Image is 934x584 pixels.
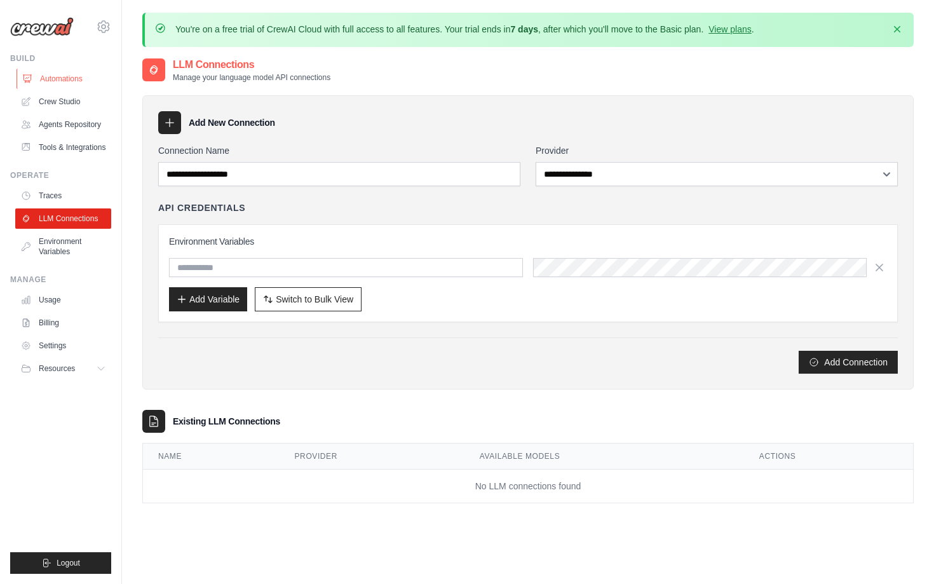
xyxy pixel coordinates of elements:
[15,358,111,379] button: Resources
[15,208,111,229] a: LLM Connections
[799,351,898,374] button: Add Connection
[15,290,111,310] a: Usage
[15,114,111,135] a: Agents Repository
[536,144,898,157] label: Provider
[173,415,280,428] h3: Existing LLM Connections
[17,69,112,89] a: Automations
[169,287,247,311] button: Add Variable
[158,144,520,157] label: Connection Name
[189,116,275,129] h3: Add New Connection
[510,24,538,34] strong: 7 days
[15,137,111,158] a: Tools & Integrations
[15,186,111,206] a: Traces
[15,92,111,112] a: Crew Studio
[10,552,111,574] button: Logout
[276,293,353,306] span: Switch to Bulk View
[10,53,111,64] div: Build
[57,558,80,568] span: Logout
[173,72,330,83] p: Manage your language model API connections
[175,23,754,36] p: You're on a free trial of CrewAI Cloud with full access to all features. Your trial ends in , aft...
[280,444,464,470] th: Provider
[15,313,111,333] a: Billing
[10,170,111,180] div: Operate
[708,24,751,34] a: View plans
[143,470,913,503] td: No LLM connections found
[158,201,245,214] h4: API Credentials
[464,444,744,470] th: Available Models
[10,17,74,36] img: Logo
[39,363,75,374] span: Resources
[15,231,111,262] a: Environment Variables
[169,235,887,248] h3: Environment Variables
[744,444,913,470] th: Actions
[173,57,330,72] h2: LLM Connections
[15,336,111,356] a: Settings
[255,287,362,311] button: Switch to Bulk View
[10,275,111,285] div: Manage
[143,444,280,470] th: Name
